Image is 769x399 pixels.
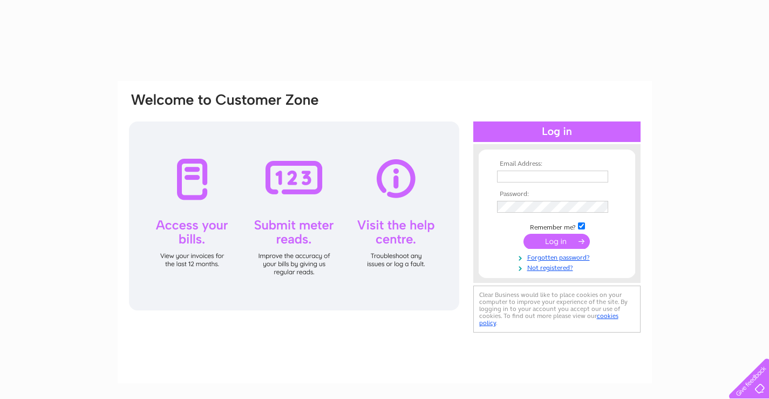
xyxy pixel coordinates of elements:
[494,191,620,198] th: Password:
[494,221,620,232] td: Remember me?
[494,160,620,168] th: Email Address:
[479,312,618,327] a: cookies policy
[523,234,590,249] input: Submit
[497,262,620,272] a: Not registered?
[473,286,641,333] div: Clear Business would like to place cookies on your computer to improve your experience of the sit...
[497,252,620,262] a: Forgotten password?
